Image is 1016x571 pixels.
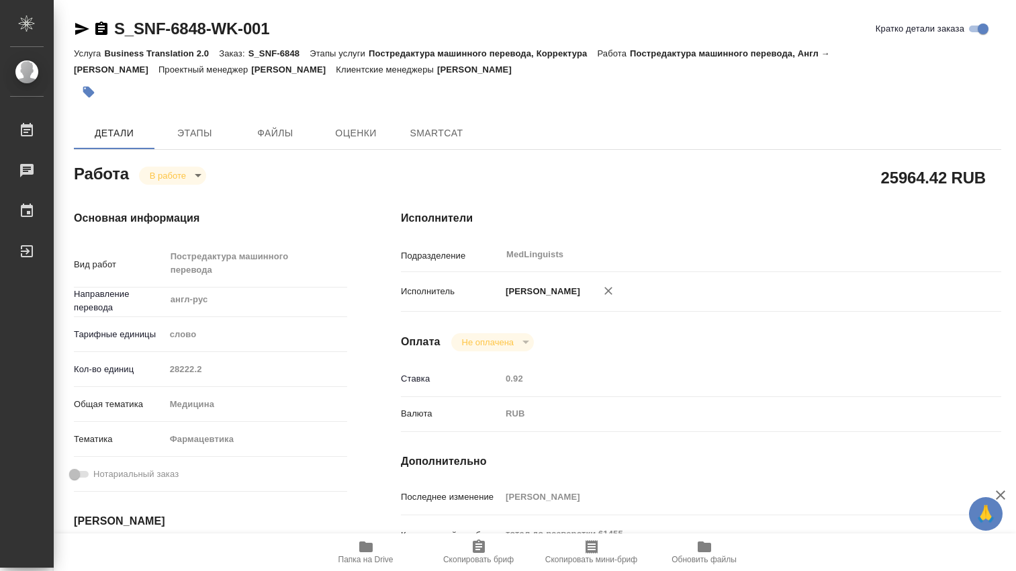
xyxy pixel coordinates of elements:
[93,468,179,481] span: Нотариальный заказ
[74,77,103,107] button: Добавить тэг
[437,64,522,75] p: [PERSON_NAME]
[74,398,165,411] p: Общая тематика
[648,533,761,571] button: Обновить файлы
[74,363,165,376] p: Кол-во единиц
[114,19,269,38] a: S_SNF-6848-WK-001
[74,433,165,446] p: Тематика
[881,166,986,189] h2: 25964.42 RUB
[74,210,347,226] h4: Основная информация
[876,22,964,36] span: Кратко детали заказа
[219,48,248,58] p: Заказ:
[501,402,952,425] div: RUB
[672,555,737,564] span: Обновить файлы
[163,125,227,142] span: Этапы
[93,21,109,37] button: Скопировать ссылку
[146,170,190,181] button: В работе
[535,533,648,571] button: Скопировать мини-бриф
[74,513,347,529] h4: [PERSON_NAME]
[443,555,514,564] span: Скопировать бриф
[451,333,534,351] div: В работе
[165,359,347,379] input: Пустое поле
[251,64,336,75] p: [PERSON_NAME]
[369,48,597,58] p: Постредактура машинного перевода, Корректура
[139,167,206,185] div: В работе
[594,276,623,306] button: Удалить исполнителя
[104,48,219,58] p: Business Translation 2.0
[597,48,630,58] p: Работа
[310,533,422,571] button: Папка на Drive
[401,249,501,263] p: Подразделение
[401,285,501,298] p: Исполнитель
[338,555,394,564] span: Папка на Drive
[165,393,347,416] div: Медицина
[336,64,437,75] p: Клиентские менеджеры
[401,372,501,386] p: Ставка
[74,48,104,58] p: Услуга
[458,337,518,348] button: Не оплачена
[74,288,165,314] p: Направление перевода
[401,407,501,421] p: Валюта
[404,125,469,142] span: SmartCat
[243,125,308,142] span: Файлы
[401,490,501,504] p: Последнее изменение
[501,285,580,298] p: [PERSON_NAME]
[74,258,165,271] p: Вид работ
[401,453,1001,470] h4: Дополнительно
[969,497,1003,531] button: 🙏
[974,500,997,528] span: 🙏
[401,334,441,350] h4: Оплата
[501,487,952,507] input: Пустое поле
[74,161,129,185] h2: Работа
[422,533,535,571] button: Скопировать бриф
[82,125,146,142] span: Детали
[545,555,637,564] span: Скопировать мини-бриф
[74,328,165,341] p: Тарифные единицы
[158,64,251,75] p: Проектный менеджер
[401,529,501,542] p: Комментарий к работе
[165,428,347,451] div: Фармацевтика
[401,210,1001,226] h4: Исполнители
[165,323,347,346] div: слово
[248,48,310,58] p: S_SNF-6848
[74,21,90,37] button: Скопировать ссылку для ЯМессенджера
[501,523,952,545] textarea: тотал до разверстки 61455
[324,125,388,142] span: Оценки
[310,48,369,58] p: Этапы услуги
[501,369,952,388] input: Пустое поле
